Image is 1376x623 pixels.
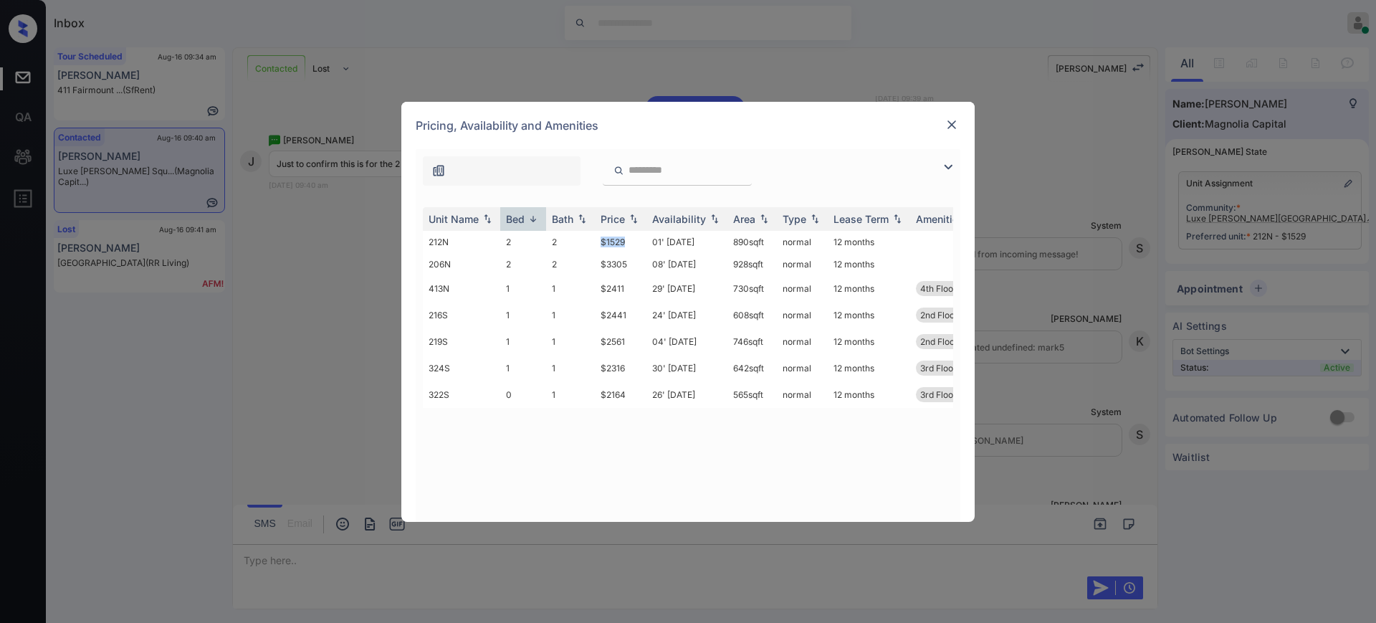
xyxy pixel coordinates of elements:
img: sorting [526,214,540,224]
td: 30' [DATE] [646,355,727,381]
td: $3305 [595,253,646,275]
img: sorting [808,214,822,224]
td: 08' [DATE] [646,253,727,275]
td: $2164 [595,381,646,408]
td: 24' [DATE] [646,302,727,328]
td: 1 [546,381,595,408]
td: 0 [500,381,546,408]
span: 3rd Floor [920,389,957,400]
img: icon-zuma [613,164,624,177]
td: 12 months [828,253,910,275]
td: 1 [500,302,546,328]
td: normal [777,328,828,355]
td: 730 sqft [727,275,777,302]
td: normal [777,381,828,408]
td: 1 [500,355,546,381]
td: 219S [423,328,500,355]
td: 565 sqft [727,381,777,408]
div: Bed [506,213,525,225]
img: sorting [707,214,722,224]
div: Price [601,213,625,225]
img: sorting [480,214,494,224]
td: 29' [DATE] [646,275,727,302]
span: 2nd Floor [920,336,958,347]
img: sorting [575,214,589,224]
td: 413N [423,275,500,302]
div: Lease Term [833,213,889,225]
td: 322S [423,381,500,408]
div: Type [783,213,806,225]
td: $2441 [595,302,646,328]
td: 890 sqft [727,231,777,253]
img: close [945,118,959,132]
img: icon-zuma [431,163,446,178]
div: Bath [552,213,573,225]
td: 608 sqft [727,302,777,328]
span: 3rd Floor [920,363,957,374]
td: 2 [546,253,595,275]
td: 324S [423,355,500,381]
td: $1529 [595,231,646,253]
td: 12 months [828,328,910,355]
td: $2316 [595,355,646,381]
img: icon-zuma [940,158,957,176]
div: Unit Name [429,213,479,225]
td: 746 sqft [727,328,777,355]
td: 12 months [828,302,910,328]
td: 1 [500,275,546,302]
div: Availability [652,213,706,225]
img: sorting [890,214,904,224]
td: normal [777,355,828,381]
td: normal [777,275,828,302]
td: 2 [500,253,546,275]
img: sorting [757,214,771,224]
td: 04' [DATE] [646,328,727,355]
td: normal [777,253,828,275]
span: 4th Floor [920,283,957,294]
td: 12 months [828,355,910,381]
img: sorting [626,214,641,224]
td: 26' [DATE] [646,381,727,408]
div: Amenities [916,213,964,225]
td: 1 [546,302,595,328]
td: normal [777,302,828,328]
td: $2561 [595,328,646,355]
td: 01' [DATE] [646,231,727,253]
td: $2411 [595,275,646,302]
td: 216S [423,302,500,328]
td: normal [777,231,828,253]
td: 2 [500,231,546,253]
div: Pricing, Availability and Amenities [401,102,975,149]
td: 2 [546,231,595,253]
td: 1 [500,328,546,355]
td: 642 sqft [727,355,777,381]
span: 2nd Floor [920,310,958,320]
td: 12 months [828,381,910,408]
td: 206N [423,253,500,275]
div: Area [733,213,755,225]
td: 1 [546,328,595,355]
td: 1 [546,275,595,302]
td: 12 months [828,231,910,253]
td: 1 [546,355,595,381]
td: 928 sqft [727,253,777,275]
td: 12 months [828,275,910,302]
td: 212N [423,231,500,253]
